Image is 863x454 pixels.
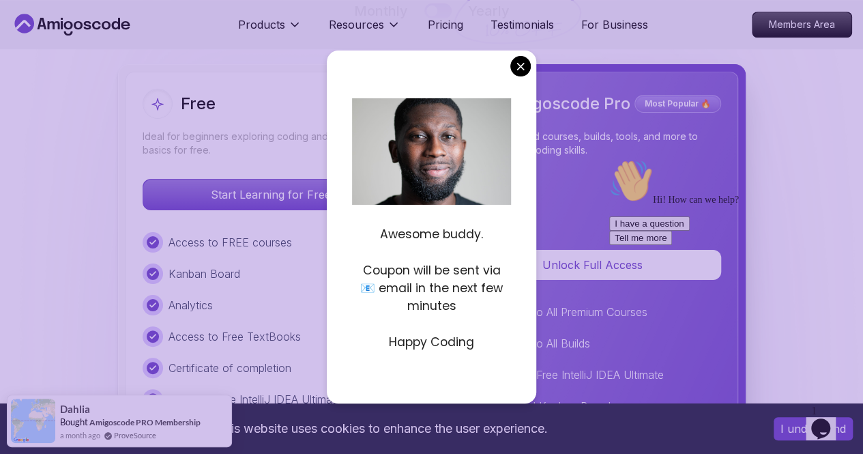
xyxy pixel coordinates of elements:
p: Access to Free TextBooks [169,328,301,345]
a: Testimonials [491,16,554,33]
a: For Business [581,16,648,33]
span: Bought [60,416,88,427]
a: Members Area [752,12,852,38]
a: ProveSource [114,429,156,441]
button: Products [238,16,302,44]
img: provesource social proof notification image [11,399,55,443]
p: Members Area [752,12,851,37]
button: Resources [329,16,400,44]
p: Ideal for beginners exploring coding and learning the basics for free. [143,130,399,157]
a: Start Learning for Free [143,188,399,201]
p: Resources [329,16,384,33]
div: This website uses cookies to enhance the user experience. [10,414,753,444]
iframe: chat widget [806,399,849,440]
p: Unlimited Kanban Boards [491,398,616,414]
span: Dahlia [60,403,90,415]
p: Access To All Builds [491,335,590,352]
p: 6 Month Free IntelliJ IDEA Ultimate [491,367,664,383]
span: a month ago [60,429,100,441]
img: :wave: [5,5,49,49]
a: Amigoscode PRO Membership [89,417,201,427]
a: Pricing [428,16,463,33]
p: Products [238,16,285,33]
iframe: chat widget [604,154,849,393]
p: Access to FREE courses [169,234,292,251]
button: Accept cookies [774,417,853,440]
p: Certificate of completion [169,360,291,376]
button: I have a question [5,63,86,77]
h2: Free [181,93,216,115]
a: Unlock Full Access [465,258,721,272]
button: Tell me more [5,77,68,91]
div: 👋Hi! How can we help?I have a questionTell me more [5,5,251,91]
button: Unlock Full Access [465,250,721,280]
p: 3 Month Free IntelliJ IDEA Ultimate [169,391,342,408]
p: Kanban Board [169,266,240,282]
p: Unlock Full Access [481,257,705,273]
p: Most Popular 🔥 [637,97,719,111]
button: Start Learning for Free [143,179,399,210]
p: Analytics [169,297,213,313]
p: Access unlimited courses, builds, tools, and more to advance your coding skills. [465,130,721,157]
span: Hi! How can we help? [5,41,135,51]
h2: Amigoscode Pro [503,93,630,115]
p: Access To All Premium Courses [491,304,647,320]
